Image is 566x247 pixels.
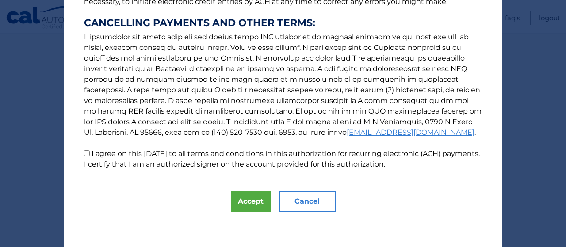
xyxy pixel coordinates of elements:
[84,149,480,168] label: I agree on this [DATE] to all terms and conditions in this authorization for recurring electronic...
[347,128,474,137] a: [EMAIL_ADDRESS][DOMAIN_NAME]
[279,191,336,212] button: Cancel
[231,191,271,212] button: Accept
[84,18,482,28] strong: CANCELLING PAYMENTS AND OTHER TERMS:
